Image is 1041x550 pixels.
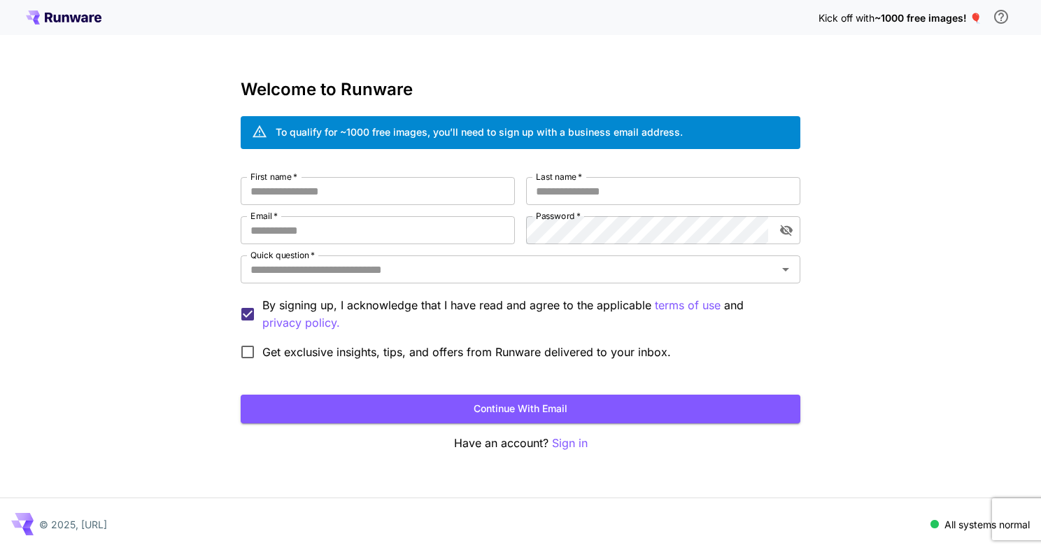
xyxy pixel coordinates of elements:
[241,80,800,99] h3: Welcome to Runware
[536,171,582,183] label: Last name
[776,260,795,279] button: Open
[874,12,982,24] span: ~1000 free images! 🎈
[262,314,340,332] p: privacy policy.
[987,3,1015,31] button: In order to qualify for free credit, you need to sign up with a business email address and click ...
[774,218,799,243] button: toggle password visibility
[655,297,721,314] button: By signing up, I acknowledge that I have read and agree to the applicable and privacy policy.
[276,125,683,139] div: To qualify for ~1000 free images, you’ll need to sign up with a business email address.
[536,210,581,222] label: Password
[262,297,789,332] p: By signing up, I acknowledge that I have read and agree to the applicable and
[819,12,874,24] span: Kick off with
[262,314,340,332] button: By signing up, I acknowledge that I have read and agree to the applicable terms of use and
[655,297,721,314] p: terms of use
[250,171,297,183] label: First name
[552,435,588,452] button: Sign in
[241,395,800,423] button: Continue with email
[241,435,800,452] p: Have an account?
[250,210,278,222] label: Email
[250,249,315,261] label: Quick question
[944,517,1030,532] p: All systems normal
[39,517,107,532] p: © 2025, [URL]
[262,344,671,360] span: Get exclusive insights, tips, and offers from Runware delivered to your inbox.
